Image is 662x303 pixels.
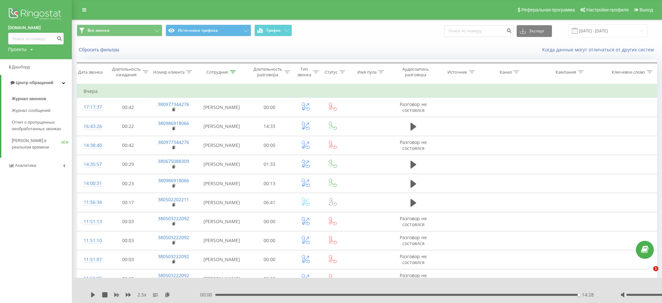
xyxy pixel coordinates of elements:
span: Журнал звонков [12,96,46,102]
td: [PERSON_NAME] [197,155,247,174]
div: 11:56:34 [84,196,99,209]
td: 00:42 [105,136,150,155]
span: Разговор не состоялся [400,272,427,284]
td: [PERSON_NAME] [197,193,247,212]
span: Разговор не состоялся [400,139,427,151]
span: Разговор не состоялся [400,101,427,113]
span: Дашборд [12,64,30,69]
button: Все звонки [77,25,162,36]
a: Центр обращений [1,75,72,91]
td: [PERSON_NAME] [197,250,247,269]
div: Имя пула [357,69,377,75]
img: Ringostat logo [8,7,64,23]
div: Статус [325,69,338,75]
td: 00:29 [105,155,150,174]
div: 11:51:07 [84,253,99,266]
td: 00:23 [105,174,150,193]
td: 00:00 [247,136,292,155]
div: Номер клиента [153,69,185,75]
td: 00:42 [105,98,150,117]
td: 14:33 [247,117,292,136]
div: Accessibility label [578,294,580,296]
span: 2.5 x [137,292,146,298]
a: Журнал звонков [12,93,72,105]
button: Источники трафика [166,25,251,36]
td: 00:22 [105,117,150,136]
div: 11:51:13 [84,215,99,228]
span: Журнал сообщений [12,107,50,114]
td: [PERSON_NAME] [197,117,247,136]
td: [PERSON_NAME] [197,174,247,193]
a: 380986918066 [158,120,189,126]
span: 1 [653,266,658,271]
div: 11:51:05 [84,272,99,285]
span: [PERSON_NAME] в реальном времени [12,137,61,151]
a: Отчет о пропущенных необработанных звонках [12,116,72,135]
span: График [266,28,281,33]
span: 00:00 [200,292,215,298]
button: График [254,25,292,36]
div: 14:38:40 [84,139,99,152]
span: Реферальная программа [521,7,575,12]
div: 14:00:31 [84,177,99,190]
span: Выход [639,7,653,12]
div: Проекты [8,46,26,53]
a: 380675088309 [158,158,189,164]
td: [PERSON_NAME] [197,212,247,231]
div: Кампания [556,69,576,75]
div: Сотрудник [206,69,228,75]
td: Вчера [77,85,657,98]
div: Аудиозапись разговора [398,66,433,78]
span: Отчет о пропущенных необработанных звонках [12,119,69,132]
td: 00:03 [105,231,150,250]
td: 00:00 [247,250,292,269]
td: 00:00 [247,212,292,231]
span: Аналитика [15,163,36,168]
a: [DOMAIN_NAME] [8,25,64,31]
span: Центр обращений [16,80,53,85]
span: Все звонки [88,28,109,33]
div: 14:35:57 [84,158,99,171]
span: 14:28 [582,292,594,298]
a: Журнал сообщений [12,105,72,116]
div: Дата звонка [78,69,103,75]
div: Источник [447,69,467,75]
td: [PERSON_NAME] [197,269,247,288]
a: 380503222092 [158,253,189,259]
div: Ключевое слово [612,69,645,75]
input: Поиск по номеру [8,33,64,45]
span: Разговор не состоялся [400,253,427,265]
div: 11:51:10 [84,234,99,247]
td: [PERSON_NAME] [197,136,247,155]
iframe: Intercom live chat [640,266,655,282]
div: 17:17:37 [84,101,99,114]
div: 16:43:26 [84,120,99,133]
div: Тип звонка [297,66,311,78]
div: Длительность разговора [253,66,283,78]
a: 380503222092 [158,272,189,278]
td: 06:41 [247,193,292,212]
a: 380503222092 [158,234,189,241]
td: 01:33 [247,155,292,174]
input: Поиск по номеру [444,25,513,37]
td: 00:03 [105,269,150,288]
span: Разговор не состоялся [400,215,427,227]
td: 00:17 [105,193,150,212]
a: 380502202211 [158,196,189,203]
div: Канал [500,69,512,75]
span: Настройки профиля [586,7,629,12]
td: 00:00 [247,231,292,250]
a: Когда данные могут отличаться от других систем [542,46,657,53]
td: 00:00 [247,98,292,117]
button: Сбросить фильтры [77,47,122,53]
a: 380986918066 [158,177,189,184]
td: [PERSON_NAME] [197,231,247,250]
a: 380977344276 [158,101,189,107]
a: 380977344276 [158,139,189,145]
button: Экспорт [517,25,552,37]
td: 00:00 [247,269,292,288]
td: 00:03 [105,212,150,231]
a: [PERSON_NAME] в реальном времениNEW [12,135,72,153]
div: Длительность ожидания [111,66,141,78]
td: 00:13 [247,174,292,193]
